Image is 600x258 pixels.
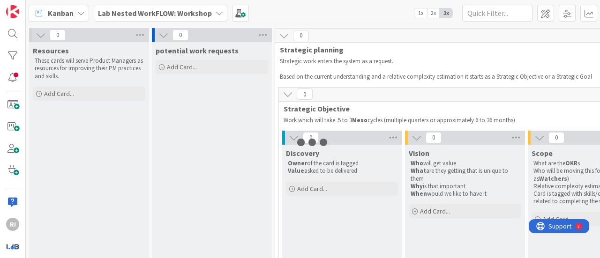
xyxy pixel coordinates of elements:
[411,167,519,183] p: are they getting that is unique to them
[548,132,564,143] span: 0
[414,8,427,18] span: 1x
[288,167,304,175] strong: Value
[288,167,397,175] p: asked to be delivered
[167,63,197,71] span: Add Card...
[288,160,397,167] p: of the card is tagged
[288,159,307,167] strong: Owner
[48,7,74,19] span: Kanban
[6,240,19,253] img: avatar
[6,218,19,231] div: RI
[44,89,74,98] span: Add Card...
[33,46,69,55] span: Resources
[172,29,188,41] span: 0
[352,116,367,124] strong: Meso
[49,4,51,11] div: 2
[297,88,313,100] span: 0
[156,46,239,55] span: potential work requests
[411,190,519,198] p: would we like to have it
[411,190,427,198] strong: When
[286,148,319,158] span: Discovery
[539,175,567,183] strong: Watchers
[440,8,452,18] span: 3x
[293,30,309,41] span: 0
[532,148,553,158] span: Scope
[409,148,429,158] span: Vision
[297,184,327,193] span: Add Card...
[462,5,532,22] input: Quick Filter...
[20,1,43,13] span: Support
[98,8,212,18] b: Lab Nested WorkFLOW: Workshop
[411,167,426,175] strong: What
[50,29,66,41] span: 0
[411,160,519,167] p: will get value
[411,159,423,167] strong: Who
[6,5,19,18] img: Visit kanbanzone.com
[35,57,143,80] p: These cards will serve Product Managers as resources for improving their PM practices and skills.
[565,159,577,167] strong: OKR
[411,182,423,190] strong: Why
[420,207,450,215] span: Add Card...
[303,132,319,143] span: 0
[426,132,442,143] span: 0
[411,183,519,190] p: is that important
[543,215,573,223] span: Add Card...
[427,8,440,18] span: 2x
